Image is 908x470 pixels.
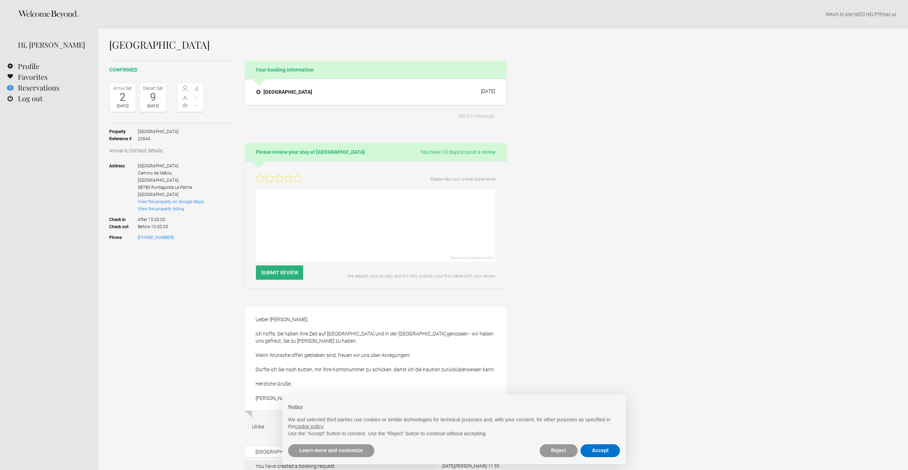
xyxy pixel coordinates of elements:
[138,192,179,197] span: [GEOGRAPHIC_DATA]
[245,61,506,79] h2: Your booking information
[109,135,138,142] strong: Reference #
[446,109,506,123] button: Send a message
[256,265,303,280] button: Submit Review
[288,444,374,457] button: Learn more and customize
[175,185,192,190] span: La Palma
[245,446,435,457] div: [GEOGRAPHIC_DATA] has accepted your booking request.
[142,103,164,110] div: [DATE]
[109,223,138,230] strong: Check out
[191,102,202,109] span: -
[138,163,179,168] span: [GEOGRAPHIC_DATA]
[109,66,235,74] h2: confirmed
[138,171,179,183] span: Camino de Matos, [GEOGRAPHIC_DATA]
[111,85,134,92] div: Arrive Sat
[18,39,88,50] div: Hi, [PERSON_NAME]
[288,403,620,411] h2: Notice
[245,143,506,161] h2: Please review your stay at [GEOGRAPHIC_DATA]
[138,223,204,230] span: Before 10:00:00
[138,135,179,142] span: 20644
[295,424,323,429] a: cookie policy - link opens in a new tab
[879,11,896,17] a: Email us
[138,235,174,240] a: [PHONE_NUMBER]
[138,206,184,211] a: View the property listing
[251,84,501,99] button: [GEOGRAPHIC_DATA] [DATE]
[109,11,897,18] p: | NEED HELP? .
[109,128,138,135] strong: Property
[481,88,495,94] div: [DATE]
[581,444,620,457] button: Accept
[142,92,164,103] div: 9
[252,423,264,430] div: Ulrike
[138,212,204,223] span: After 15:00:00
[342,273,495,280] p: We respect your privacy and will only publish your first name with your review
[142,85,164,92] div: Depart Sat
[109,39,506,50] h1: [GEOGRAPHIC_DATA]
[191,94,202,101] span: -
[288,416,620,430] p: We and selected third parties use cookies or similar technologies for technical purposes and, wit...
[138,128,179,135] span: [GEOGRAPHIC_DATA]
[109,234,138,241] strong: Phone
[256,88,312,96] h4: [GEOGRAPHIC_DATA]
[245,307,506,411] div: Lieber [PERSON_NAME], ich hoffe, Sie haben Ihre Zeit auf [GEOGRAPHIC_DATA] und in der [GEOGRAPHIC...
[111,103,134,110] div: [DATE]
[288,430,620,437] p: Use the “Accept” button to consent. Use the “Reject” button to continue without accepting.
[109,162,138,198] strong: Address
[109,147,235,154] h3: Arrival & Contact details
[109,212,138,223] strong: Check in
[138,199,204,204] a: View the property on Google Maps
[191,85,202,93] span: 4
[111,92,134,103] div: 2
[826,11,852,17] a: Return to site
[540,444,578,457] button: Reject
[430,176,495,183] p: Please rate your overall experience
[151,185,174,190] span: Puntagorda
[421,148,496,156] span: You have 10 days to post a review
[138,185,150,190] span: 38789
[7,85,14,90] flynt-notification-badge: 1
